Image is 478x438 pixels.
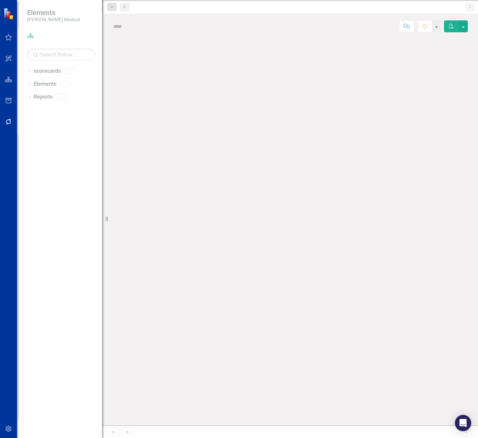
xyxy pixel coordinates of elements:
span: Elements [27,9,80,17]
a: Elements [34,80,56,88]
small: [PERSON_NAME] Medical [27,17,80,22]
div: Open Intercom Messenger [455,415,471,431]
a: scorecards [34,67,61,75]
a: Reports [34,93,53,101]
img: Not Defined [112,21,123,32]
img: ClearPoint Strategy [3,7,16,20]
input: Search Below... [27,49,95,61]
